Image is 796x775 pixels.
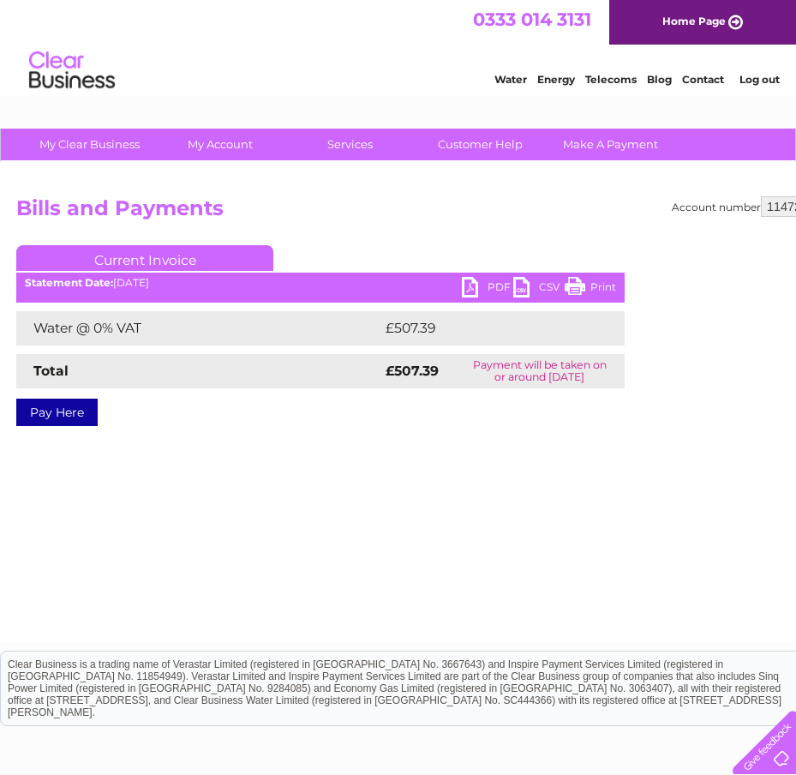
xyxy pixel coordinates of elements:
a: Blog [647,73,672,86]
a: Pay Here [16,399,98,426]
strong: £507.39 [386,363,439,379]
td: Water @ 0% VAT [16,311,381,345]
a: PDF [462,277,513,302]
a: Log out [739,73,780,86]
div: [DATE] [16,277,625,289]
a: Customer Help [410,129,551,160]
td: £507.39 [381,311,594,345]
strong: Total [33,363,69,379]
a: Contact [682,73,724,86]
a: My Clear Business [19,129,160,160]
a: My Account [149,129,290,160]
img: logo.png [28,45,116,97]
a: Make A Payment [540,129,681,160]
a: Telecoms [585,73,637,86]
a: Energy [537,73,575,86]
a: Services [279,129,421,160]
a: Current Invoice [16,245,273,271]
td: Payment will be taken on or around [DATE] [455,354,625,388]
b: Statement Date: [25,276,113,289]
a: Water [494,73,527,86]
a: CSV [513,277,565,302]
a: Print [565,277,616,302]
a: 0333 014 3131 [473,9,591,30]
